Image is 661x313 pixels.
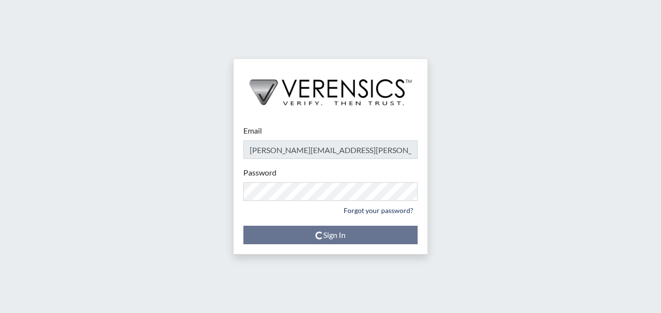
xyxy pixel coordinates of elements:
[234,59,427,116] img: logo-wide-black.2aad4157.png
[243,125,262,137] label: Email
[339,203,418,218] a: Forgot your password?
[243,167,276,178] label: Password
[243,140,418,159] input: Email
[243,226,418,244] button: Sign In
